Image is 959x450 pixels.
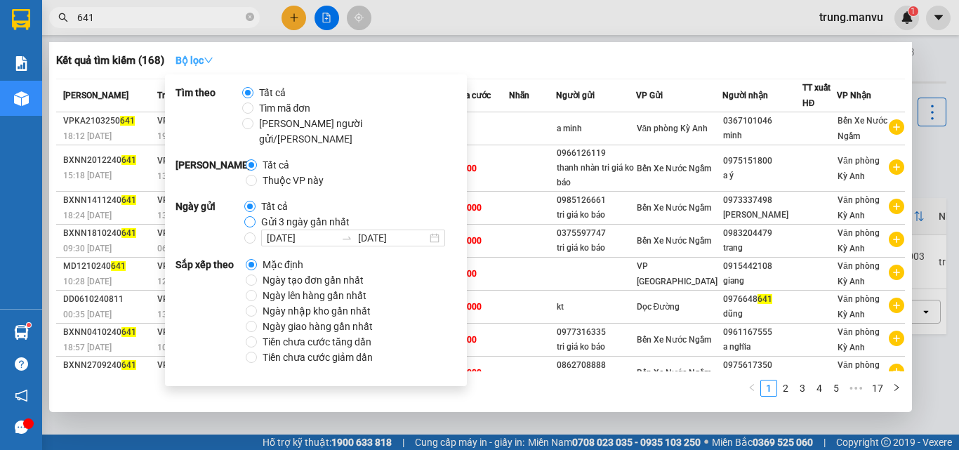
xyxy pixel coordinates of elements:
[341,232,352,244] span: to
[828,380,844,396] a: 5
[63,114,153,128] div: VPKA2103250
[157,211,206,220] span: 13:31 [DATE]
[253,100,317,116] span: Tìm mã đơn
[556,91,595,100] span: Người gửi
[723,168,801,183] div: a ý
[15,421,28,434] span: message
[256,199,293,214] span: Tất cả
[246,11,254,25] span: close-circle
[157,228,238,238] span: VP Nhận 38F-005.73
[889,364,904,379] span: plus-circle
[15,357,28,371] span: question-circle
[63,358,153,373] div: BXNN2709240
[889,119,904,135] span: plus-circle
[63,292,153,307] div: DD0610240811
[246,13,254,21] span: close-circle
[889,298,904,313] span: plus-circle
[743,380,760,397] button: left
[358,230,427,246] input: Ngày kết thúc
[257,257,309,272] span: Mặc định
[63,91,128,100] span: [PERSON_NAME]
[509,91,529,100] span: Nhãn
[63,131,112,141] span: 18:12 [DATE]
[111,261,126,271] span: 641
[557,146,635,161] div: 0966126119
[888,380,905,397] button: right
[157,327,239,337] span: VP Nhận 38H-029.42
[838,195,880,220] span: Văn phòng Kỳ Anh
[157,261,238,271] span: VP Nhận 38F-005.80
[77,10,243,25] input: Tìm tên, số ĐT hoặc mã đơn
[164,49,225,72] button: Bộ lọcdown
[889,159,904,175] span: plus-circle
[838,294,880,319] span: Văn phòng Kỳ Anh
[157,195,238,205] span: VP Nhận 38F-005.80
[176,157,246,188] strong: [PERSON_NAME]
[637,335,711,345] span: Bến Xe Nước Ngầm
[557,340,635,355] div: tri giá ko báo
[838,360,880,385] span: Văn phòng Kỳ Anh
[838,228,880,253] span: Văn phòng Kỳ Anh
[63,277,112,286] span: 10:28 [DATE]
[892,383,901,392] span: right
[557,208,635,223] div: tri giá ko báo
[637,203,711,213] span: Bến Xe Nước Ngầm
[889,199,904,214] span: plus-circle
[63,211,112,220] span: 18:24 [DATE]
[838,156,880,181] span: Văn phòng Kỳ Anh
[157,91,195,100] span: Trạng thái
[743,380,760,397] li: Previous Page
[121,155,136,165] span: 641
[157,244,206,253] span: 06:39 [DATE]
[837,91,871,100] span: VP Nhận
[63,193,153,208] div: BXNN1411240
[723,128,801,143] div: minh
[723,114,801,128] div: 0367101046
[157,294,238,304] span: VP Nhận 38F-005.60
[723,259,801,274] div: 0915442108
[723,340,801,355] div: a nghĩa
[838,116,887,141] span: Bến Xe Nước Ngầm
[253,85,291,100] span: Tất cả
[637,302,680,312] span: Dọc Đường
[257,350,378,365] span: Tiền chưa cước giảm dần
[63,259,153,274] div: MD1210240
[760,380,777,397] li: 1
[722,91,768,100] span: Người nhận
[758,294,772,304] span: 641
[257,173,329,188] span: Thuộc VP này
[58,13,68,22] span: search
[557,193,635,208] div: 0985126661
[157,156,238,166] span: VP Nhận 38E-005.52
[723,274,801,289] div: giang
[63,171,112,180] span: 15:18 [DATE]
[868,380,887,396] a: 17
[889,232,904,247] span: plus-circle
[157,360,239,370] span: VP Nhận 38B-011.61
[557,300,635,315] div: kt
[63,325,153,340] div: BXNN0410240
[845,380,867,397] li: Next 5 Pages
[637,124,708,133] span: Văn phòng Kỳ Anh
[12,9,30,30] img: logo-vxr
[637,368,711,378] span: Bến Xe Nước Ngầm
[723,208,801,223] div: [PERSON_NAME]
[802,83,831,108] span: TT xuất HĐ
[723,154,801,168] div: 0975151800
[63,244,112,253] span: 09:30 [DATE]
[176,257,246,365] strong: Sắp xếp theo
[888,380,905,397] li: Next Page
[121,228,136,238] span: 641
[845,380,867,397] span: •••
[63,153,153,168] div: BXNN2012240
[637,164,711,173] span: Bến Xe Nước Ngầm
[557,325,635,340] div: 0977316335
[257,288,372,303] span: Ngày lên hàng gần nhất
[157,310,206,319] span: 13:43 [DATE]
[257,319,378,334] span: Ngày giao hàng gần nhất
[27,323,31,327] sup: 1
[557,121,635,136] div: a minh
[557,358,635,373] div: 0862708888
[63,310,112,319] span: 00:35 [DATE]
[157,171,206,181] span: 13:16 [DATE]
